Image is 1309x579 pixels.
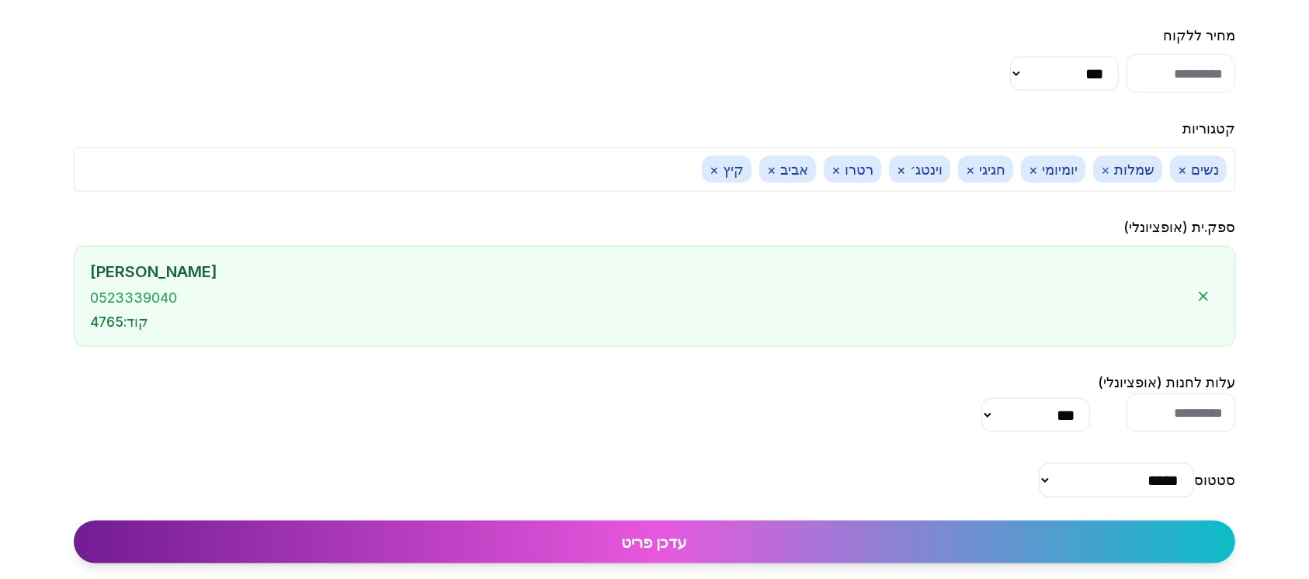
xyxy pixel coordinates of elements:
[90,289,1188,307] div: 0523339040
[889,156,950,183] span: וינטג׳
[1178,160,1187,179] button: ×
[759,156,816,183] span: אביב
[1098,374,1235,390] label: עלות לחנות (אופציונלי)
[702,156,752,183] span: קיץ
[966,160,975,179] button: ×
[1170,156,1227,183] span: נשים
[1021,156,1085,183] span: יומיומי
[1182,120,1235,137] label: קטגוריות
[90,314,1188,331] div: קוד : 4765
[824,156,881,183] span: רטרו
[958,156,1013,183] span: חגיגי
[710,160,719,179] button: ×
[90,262,1188,282] div: [PERSON_NAME]
[1123,219,1235,235] label: ספק.ית (אופציונלי)
[767,160,776,179] button: ×
[897,160,906,179] button: ×
[1194,472,1235,488] label: סטטוס
[74,521,1235,563] button: עדכן פריט
[1101,160,1110,179] button: ×
[1188,281,1219,312] button: הסר ספק.ית
[1029,160,1038,179] button: ×
[1093,156,1162,183] span: שמלות
[1163,27,1235,43] label: מחיר ללקוח
[832,160,841,179] button: ×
